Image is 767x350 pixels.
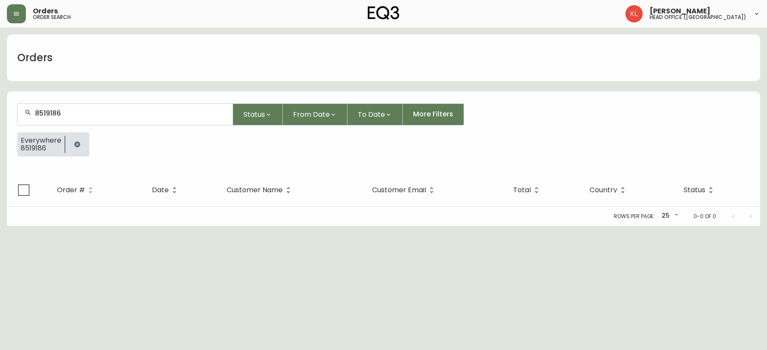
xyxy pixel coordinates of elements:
span: Order # [57,187,85,193]
h1: Orders [17,50,53,65]
button: More Filters [403,103,464,125]
h5: head office ([GEOGRAPHIC_DATA]) [650,15,746,20]
span: Date [152,186,180,194]
img: logo [368,6,400,20]
p: 0-0 of 0 [694,212,716,220]
span: Status [243,109,265,120]
span: To Date [358,109,385,120]
input: Search [35,109,226,117]
span: Customer Email [372,187,426,193]
span: Date [152,187,169,193]
span: Customer Name [227,187,283,193]
span: Total [513,187,531,193]
button: To Date [347,103,403,125]
span: Total [513,186,542,194]
img: 2c0c8aa7421344cf0398c7f872b772b5 [625,5,643,22]
button: From Date [283,103,347,125]
span: Orders [33,8,58,15]
span: Customer Email [372,186,437,194]
span: Customer Name [227,186,294,194]
span: Order # [57,186,96,194]
p: Rows per page: [614,212,655,220]
span: Country [590,187,617,193]
span: Everywhere [21,137,61,144]
button: Status [233,103,283,125]
span: [PERSON_NAME] [650,8,710,15]
span: 8519186 [21,144,61,152]
h5: order search [33,15,71,20]
span: Status [684,186,716,194]
span: Status [684,187,705,193]
div: 25 [658,209,680,223]
span: More Filters [413,109,453,119]
span: From Date [293,109,330,120]
span: Country [590,186,628,194]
